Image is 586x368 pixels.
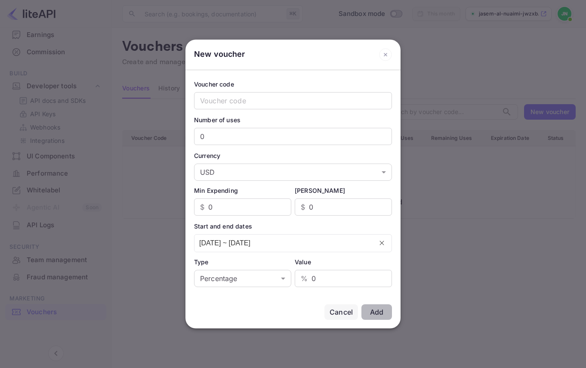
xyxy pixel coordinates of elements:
[194,164,392,181] div: USD
[200,202,204,212] p: $
[295,257,392,266] div: Value
[301,202,305,212] p: $
[295,186,392,195] div: [PERSON_NAME]
[194,80,392,89] div: Voucher code
[194,128,392,145] input: Number of uses
[194,92,392,109] input: Voucher code
[330,307,353,317] div: Cancel
[361,304,392,320] button: Add
[194,186,291,195] div: Min Expending
[379,240,385,246] svg: close
[379,240,385,246] button: Clear
[194,222,392,231] div: Start and end dates
[194,235,373,252] input: dd/MM/yyyy ~ dd/MM/yyyy
[370,308,383,316] div: Add
[194,257,291,266] div: Type
[301,273,308,284] p: %
[194,151,392,160] div: Currency
[194,48,245,61] div: New voucher
[194,115,392,124] div: Number of uses
[194,270,291,287] div: Percentage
